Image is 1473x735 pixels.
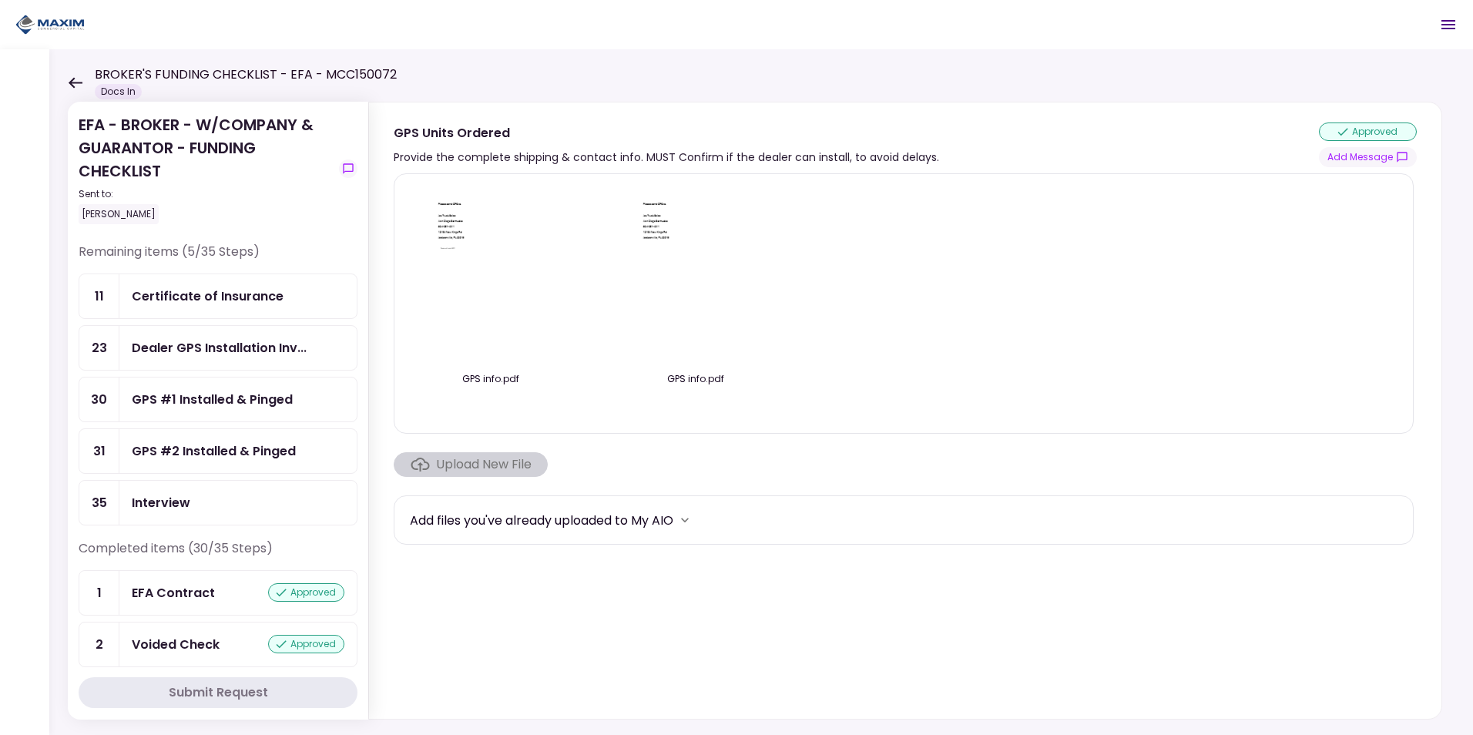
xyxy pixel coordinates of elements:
[79,325,357,371] a: 23Dealer GPS Installation Invoice
[1319,123,1417,141] div: approved
[268,635,344,653] div: approved
[79,481,119,525] div: 35
[132,635,220,654] div: Voided Check
[268,583,344,602] div: approved
[368,102,1442,720] div: GPS Units OrderedProvide the complete shipping & contact info. MUST Confirm if the dealer can ins...
[79,539,357,570] div: Completed items (30/35 Steps)
[79,204,159,224] div: [PERSON_NAME]
[132,338,307,357] div: Dealer GPS Installation Invoice
[79,187,333,201] div: Sent to:
[394,452,548,477] span: Click here to upload the required document
[339,159,357,178] button: show-messages
[1430,6,1467,43] button: Open menu
[169,683,268,702] div: Submit Request
[95,65,397,84] h1: BROKER'S FUNDING CHECKLIST - EFA - MCC150072
[79,570,357,616] a: 1EFA Contractapproved
[79,243,357,274] div: Remaining items (5/35 Steps)
[79,480,357,525] a: 35Interview
[79,677,357,708] button: Submit Request
[15,13,85,36] img: Partner icon
[132,390,293,409] div: GPS #1 Installed & Pinged
[79,274,119,318] div: 11
[79,429,119,473] div: 31
[132,583,215,602] div: EFA Contract
[79,274,357,319] a: 11Certificate of Insurance
[673,508,696,532] button: more
[1319,147,1417,167] button: show-messages
[79,113,333,224] div: EFA - BROKER - W/COMPANY & GUARANTOR - FUNDING CHECKLIST
[95,84,142,99] div: Docs In
[615,372,777,386] div: GPS info.pdf
[79,428,357,474] a: 31GPS #2 Installed & Pinged
[410,511,673,530] div: Add files you've already uploaded to My AIO
[79,378,119,421] div: 30
[394,148,939,166] div: Provide the complete shipping & contact info. MUST Confirm if the dealer can install, to avoid de...
[410,372,572,386] div: GPS info.pdf
[79,623,119,666] div: 2
[79,377,357,422] a: 30GPS #1 Installed & Pinged
[132,493,190,512] div: Interview
[132,287,284,306] div: Certificate of Insurance
[79,326,119,370] div: 23
[394,123,939,143] div: GPS Units Ordered
[79,571,119,615] div: 1
[132,441,296,461] div: GPS #2 Installed & Pinged
[79,622,357,667] a: 2Voided Checkapproved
